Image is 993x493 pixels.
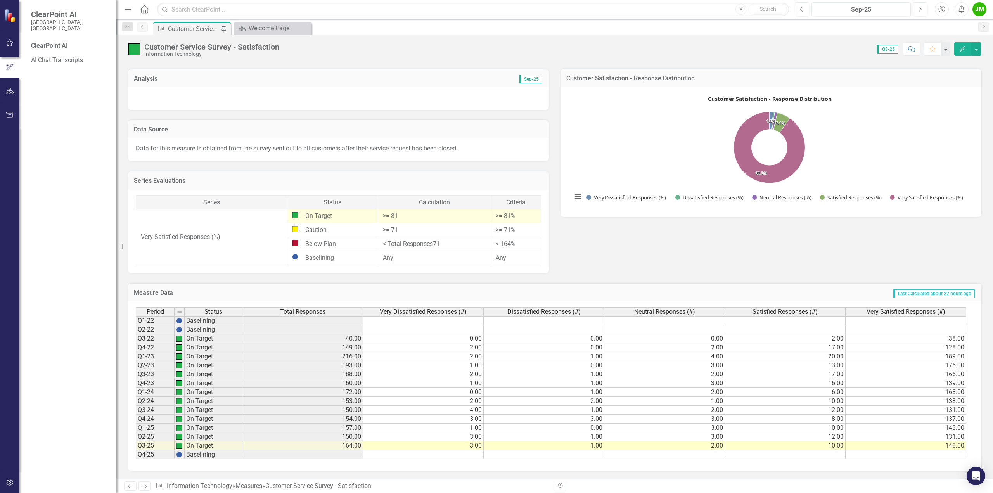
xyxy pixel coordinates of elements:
td: 3.00 [363,441,484,450]
h3: Analysis [134,75,339,82]
td: On Target [185,424,242,432]
td: 166.00 [846,370,966,379]
h3: Series Evaluations [134,177,543,184]
a: Information Technology [167,482,232,490]
td: On Target [185,441,242,450]
p: Data for this measure is obtained from the survey sent out to all customers after their service r... [136,144,541,153]
div: Customer Service Survey - Satisfaction [144,43,279,51]
button: Show Satisfied Responses (%) [820,194,882,201]
img: qoi8+tDX1Cshe4MRLoHWif8bEvsCPCNk57B6+9lXPthTOQ7A3rnoEaU+zTknrDqvQEDZRz6ZrJ6BwAAAAASUVORK5CYII= [176,380,182,386]
td: 139.00 [846,379,966,388]
path: Very Satisfied Responses (%), 90.2. [734,112,805,183]
td: < Total Responses71 [378,237,491,251]
td: 3.00 [363,415,484,424]
td: 138.00 [846,397,966,406]
div: » » [156,482,549,491]
img: qoi8+tDX1Cshe4MRLoHWif8bEvsCPCNk57B6+9lXPthTOQ7A3rnoEaU+zTknrDqvQEDZRz6ZrJ6BwAAAAASUVORK5CYII= [176,443,182,449]
td: Q2-25 [136,432,175,441]
td: 0.00 [363,388,484,397]
td: 4.00 [604,352,725,361]
span: Very Satisfied Responses (#) [867,308,945,315]
td: Q1-23 [136,352,175,361]
td: Q4-23 [136,379,175,388]
td: 172.00 [242,388,363,397]
td: 2.00 [363,397,484,406]
td: 1.00 [484,388,604,397]
span: Total Responses [280,308,325,315]
td: Q4-22 [136,343,175,352]
td: 10.00 [725,441,846,450]
img: qoi8+tDX1Cshe4MRLoHWif8bEvsCPCNk57B6+9lXPthTOQ7A3rnoEaU+zTknrDqvQEDZRz6ZrJ6BwAAAAASUVORK5CYII= [176,407,182,413]
td: Any [491,251,541,265]
td: 149.00 [242,343,363,352]
button: View chart menu, Customer Satisfaction - Response Distribution [573,192,583,202]
td: < 164% [491,237,541,251]
img: qoi8+tDX1Cshe4MRLoHWif8bEvsCPCNk57B6+9lXPthTOQ7A3rnoEaU+zTknrDqvQEDZRz6ZrJ6BwAAAAASUVORK5CYII= [176,389,182,395]
div: Sep-25 [814,5,908,14]
div: Customer Service Survey - Satisfaction [168,24,219,34]
td: 20.00 [725,352,846,361]
img: Caution [292,226,298,232]
td: 6.00 [725,388,846,397]
td: >= 71 [378,223,491,237]
img: qoi8+tDX1Cshe4MRLoHWif8bEvsCPCNk57B6+9lXPthTOQ7A3rnoEaU+zTknrDqvQEDZRz6ZrJ6BwAAAAASUVORK5CYII= [176,344,182,351]
h3: Customer Satisfaction - Response Distribution [566,75,976,82]
span: Last Calculated about 22 hours ago [893,289,975,298]
td: Q3-23 [136,370,175,379]
a: AI Chat Transcripts [31,56,109,65]
span: Q3-25 [877,45,898,54]
button: Search [748,4,787,15]
span: Dissatisfied Responses (#) [507,308,581,315]
td: 2.00 [725,334,846,343]
td: 1.00 [484,406,604,415]
td: 154.00 [242,415,363,424]
td: 188.00 [242,370,363,379]
td: 2.00 [604,441,725,450]
text: 90.3% [756,170,767,176]
td: Q1-24 [136,388,175,397]
td: 17.00 [725,343,846,352]
td: 150.00 [242,432,363,441]
td: 3.00 [604,424,725,432]
td: 1.00 [363,379,484,388]
div: On Target [292,212,373,221]
div: Baselining [292,254,373,263]
td: On Target [185,334,242,343]
img: Below Plan [292,240,298,246]
td: 16.00 [725,379,846,388]
td: 1.00 [484,379,604,388]
td: Q1-22 [136,316,175,325]
button: Show Very Dissatisfied Responses (%) [586,194,666,201]
button: JM [972,2,986,16]
img: qoi8+tDX1Cshe4MRLoHWif8bEvsCPCNk57B6+9lXPthTOQ7A3rnoEaU+zTknrDqvQEDZRz6ZrJ6BwAAAAASUVORK5CYII= [176,371,182,377]
h3: Measure Data [134,289,405,296]
img: qoi8+tDX1Cshe4MRLoHWif8bEvsCPCNk57B6+9lXPthTOQ7A3rnoEaU+zTknrDqvQEDZRz6ZrJ6BwAAAAASUVORK5CYII= [176,353,182,360]
td: Q4-25 [136,450,175,459]
td: Baselining [185,450,242,459]
img: BgCOk07PiH71IgAAAABJRU5ErkJggg== [176,451,182,458]
td: 0.00 [484,424,604,432]
td: 12.00 [725,432,846,441]
div: Information Technology [144,51,279,57]
td: On Target [185,415,242,424]
td: On Target [185,352,242,361]
td: 1.00 [484,441,604,450]
td: 131.00 [846,406,966,415]
button: Show Dissatisfied Responses (%) [675,194,744,201]
img: Baselining [292,254,298,260]
th: Criteria [491,195,541,209]
img: qoi8+tDX1Cshe4MRLoHWif8bEvsCPCNk57B6+9lXPthTOQ7A3rnoEaU+zTknrDqvQEDZRz6ZrJ6BwAAAAASUVORK5CYII= [176,416,182,422]
td: On Target [185,343,242,352]
path: Very Dissatisfied Responses (%), 1.8. [769,112,773,130]
td: 2.00 [363,343,484,352]
td: Baselining [185,325,242,334]
td: 157.00 [242,424,363,432]
td: Q1-25 [136,424,175,432]
td: Q2-22 [136,325,175,334]
path: Dissatisfied Responses (%), 0.6. [772,112,775,130]
button: Show Neutral Responses (%) [752,194,811,201]
text: 6.1% [776,120,785,126]
td: 2.00 [604,406,725,415]
td: 10.00 [725,397,846,406]
text: 1.8% [766,118,775,124]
